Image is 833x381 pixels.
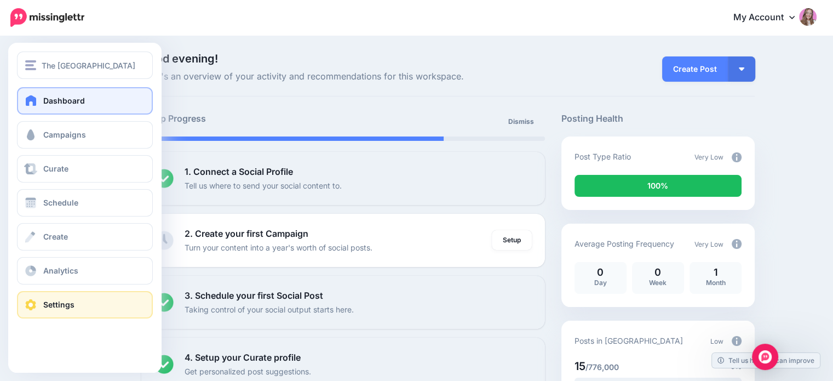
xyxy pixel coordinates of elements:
[710,337,723,345] span: Low
[185,365,311,378] p: Get personalized post suggestions.
[594,278,607,287] span: Day
[502,112,541,132] a: Dismiss
[575,175,742,197] div: 100% of your posts in the last 30 days were manually created (i.e. were not from Drip Campaigns o...
[43,300,74,309] span: Settings
[43,164,68,173] span: Curate
[185,352,301,363] b: 4. Setup your Curate profile
[17,121,153,149] a: Campaigns
[42,59,135,72] span: The [GEOGRAPHIC_DATA]
[694,240,723,248] span: Very Low
[43,96,85,105] span: Dashboard
[752,344,778,370] div: Open Intercom Messenger
[154,293,174,312] img: checked-circle.png
[141,70,545,84] span: Here's an overview of your activity and recommendations for this workspace.
[185,303,354,316] p: Taking control of your social output starts here.
[17,52,153,79] button: The [GEOGRAPHIC_DATA]
[575,150,631,163] p: Post Type Ratio
[17,87,153,115] a: Dashboard
[561,112,755,126] h5: Posting Health
[43,130,86,139] span: Campaigns
[17,257,153,285] a: Analytics
[492,230,532,250] a: Setup
[10,8,84,27] img: Missinglettr
[732,239,742,249] img: info-circle-grey.png
[705,278,725,287] span: Month
[141,112,343,126] h5: Setup Progress
[17,223,153,251] a: Create
[17,291,153,319] a: Settings
[154,231,174,250] img: clock-grey.png
[712,353,820,368] a: Tell us how we can improve
[732,336,742,346] img: info-circle-grey.png
[17,155,153,183] a: Curate
[694,153,723,161] span: Very Low
[722,4,817,31] a: My Account
[185,290,323,301] b: 3. Schedule your first Social Post
[141,52,218,65] span: Good evening!
[585,362,619,372] span: /776,000
[25,60,36,70] img: menu.png
[695,268,736,277] p: 1
[43,198,78,207] span: Schedule
[185,228,308,239] b: 2. Create your first Campaign
[732,152,742,162] img: info-circle-grey.png
[575,237,674,250] p: Average Posting Frequency
[154,355,174,374] img: checked-circle.png
[185,241,372,254] p: Turn your content into a year's worth of social posts.
[43,232,68,241] span: Create
[43,266,78,275] span: Analytics
[662,56,728,82] a: Create Post
[575,334,683,347] p: Posts in [GEOGRAPHIC_DATA]
[637,268,679,277] p: 0
[185,166,293,177] b: 1. Connect a Social Profile
[739,67,744,71] img: arrow-down-white.png
[185,179,342,192] p: Tell us where to send your social content to.
[17,189,153,217] a: Schedule
[649,278,667,287] span: Week
[580,268,621,277] p: 0
[154,169,174,188] img: checked-circle.png
[575,360,585,373] span: 15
